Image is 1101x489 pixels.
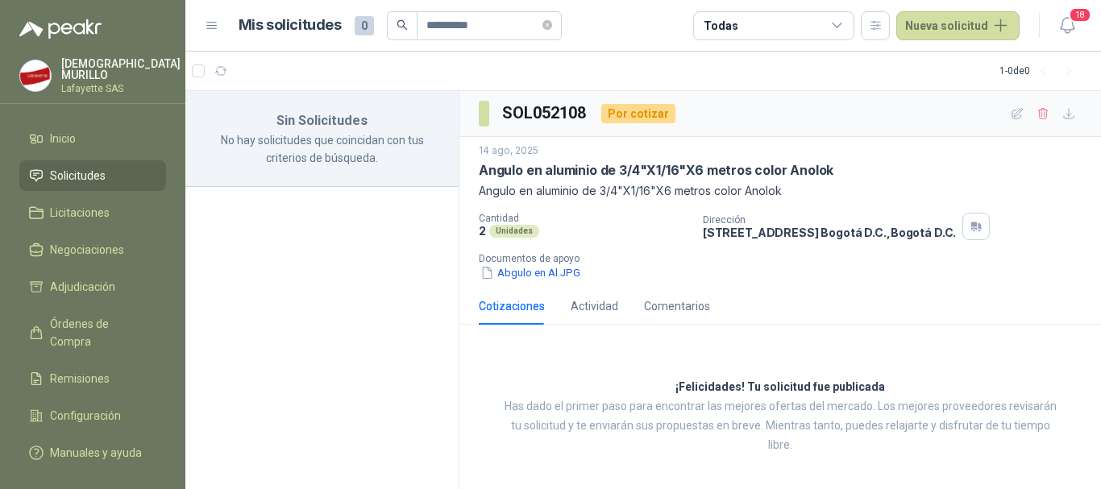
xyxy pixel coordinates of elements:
[542,20,552,30] span: close-circle
[205,110,439,131] h3: Sin Solicitudes
[397,19,408,31] span: search
[479,162,833,179] p: Angulo en aluminio de 3/4"X1/16"X6 metros color Anolok
[999,58,1082,84] div: 1 - 0 de 0
[479,182,1082,200] p: Angulo en aluminio de 3/4"X1/16"X6 metros color Anolok
[19,197,166,228] a: Licitaciones
[19,19,102,39] img: Logo peakr
[50,204,110,222] span: Licitaciones
[50,241,124,259] span: Negociaciones
[61,84,181,93] p: Lafayette SAS
[19,123,166,154] a: Inicio
[19,400,166,431] a: Configuración
[601,104,675,123] div: Por cotizar
[479,297,545,315] div: Cotizaciones
[542,18,552,33] span: close-circle
[896,11,1020,40] button: Nueva solicitud
[20,60,51,91] img: Company Logo
[50,370,110,387] span: Remisiones
[489,225,539,238] div: Unidades
[703,226,956,239] p: [STREET_ADDRESS] Bogotá D.C. , Bogotá D.C.
[703,214,956,226] p: Dirección
[50,278,115,296] span: Adjudicación
[704,17,737,35] div: Todas
[1069,7,1091,23] span: 18
[205,131,439,167] p: No hay solicitudes que coincidan con tus criterios de búsqueda.
[644,297,710,315] div: Comentarios
[479,213,690,224] p: Cantidad
[19,437,166,468] a: Manuales y ayuda
[479,143,538,159] p: 14 ago, 2025
[19,271,166,302] a: Adjudicación
[355,16,374,35] span: 0
[1053,11,1082,40] button: 18
[50,407,121,425] span: Configuración
[502,101,588,126] h3: SOL052108
[19,160,166,191] a: Solicitudes
[19,309,166,357] a: Órdenes de Compra
[500,397,1061,455] p: Has dado el primer paso para encontrar las mejores ofertas del mercado. Los mejores proveedores r...
[50,167,106,184] span: Solicitudes
[50,444,142,462] span: Manuales y ayuda
[479,264,582,281] button: Abgulo en Al.JPG
[239,14,342,37] h1: Mis solicitudes
[479,224,486,238] p: 2
[50,130,76,147] span: Inicio
[675,378,885,397] h3: ¡Felicidades! Tu solicitud fue publicada
[571,297,618,315] div: Actividad
[19,363,166,394] a: Remisiones
[479,253,1095,264] p: Documentos de apoyo
[19,234,166,265] a: Negociaciones
[61,58,181,81] p: [DEMOGRAPHIC_DATA] MURILLO
[50,315,151,350] span: Órdenes de Compra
